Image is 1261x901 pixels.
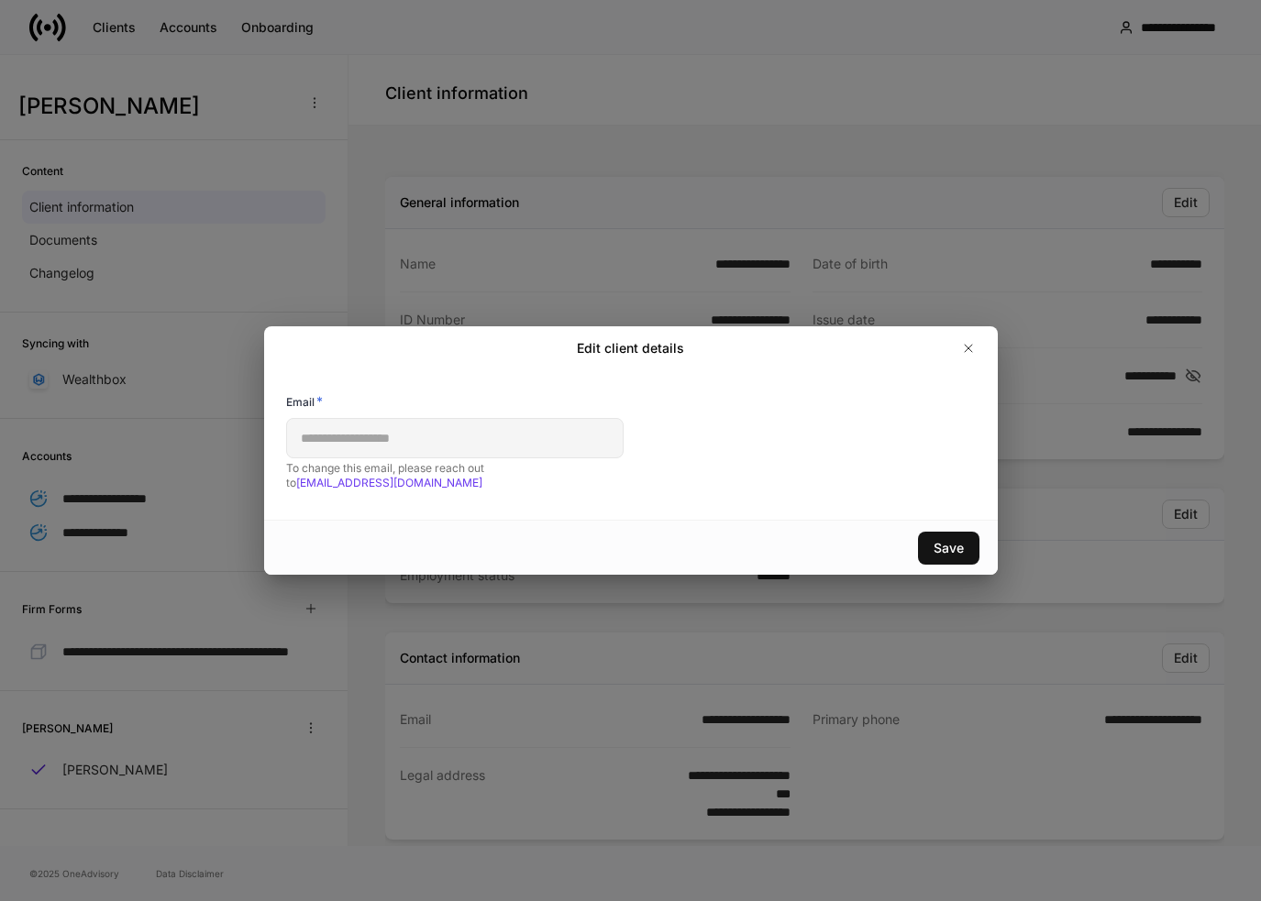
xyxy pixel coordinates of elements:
[286,392,323,411] h6: Email
[918,532,979,565] button: Save
[577,339,684,357] h2: Edit client details
[296,476,482,489] a: [EMAIL_ADDRESS][DOMAIN_NAME]
[286,461,624,490] p: To change this email, please reach out to
[934,539,964,557] div: Save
